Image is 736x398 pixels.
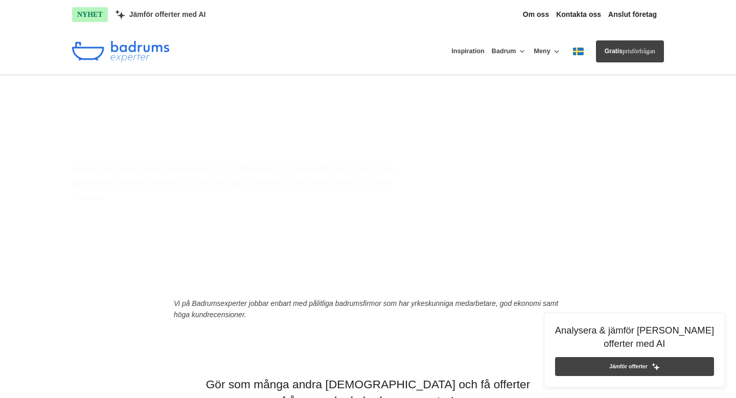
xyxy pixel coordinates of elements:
[605,48,623,55] span: Gratis
[451,40,484,63] a: Inspiration
[115,10,206,19] a: Jämför offerter med AI
[596,40,664,62] a: Gratisprisförfrågan
[555,357,714,376] a: Jämför offerter
[72,7,108,22] span: NYHET
[492,40,527,63] button: Badrum
[174,299,558,319] em: Vi på Badrumsexperter jobbar enbart med pålitliga badrumsfirmor som har yrkeskunniga medarbetare,...
[72,162,412,208] p: Genom att fylla i nedan formulär ser vi till att du kommer i kontakt med upp till fem granskade b...
[72,41,169,62] img: Badrumsexperter.se logotyp
[129,10,206,19] span: Jämför offerter med AI
[608,10,657,19] a: Anslut företag
[523,10,549,19] a: Om oss
[555,324,714,357] h4: Analysera & jämför [PERSON_NAME] offerter med AI
[556,10,601,19] a: Kontakta oss
[609,362,648,371] span: Jämför offerter
[72,103,412,162] h1: Jämför offerter från granskade badrumsföretag!
[534,40,561,63] button: Meny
